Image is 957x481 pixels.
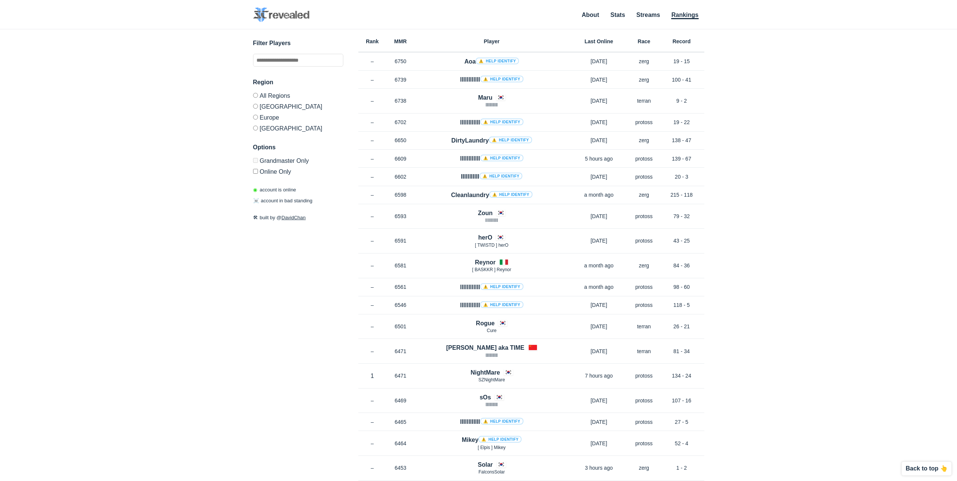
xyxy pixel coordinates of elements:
p: [DATE] [569,237,629,244]
h4: IIIllllIIIIl [460,417,523,426]
p: 6581 [387,262,415,269]
h4: llllllllllll [460,118,523,127]
p: 6471 [387,347,415,355]
p: – [358,262,387,269]
p: built by @ [253,214,343,222]
p: [DATE] [569,397,629,404]
p: protoss [629,418,659,426]
p: – [358,464,387,472]
span: SZNightMare [478,377,505,382]
p: – [358,137,387,144]
p: 19 - 15 [659,58,704,65]
p: protoss [629,301,659,309]
p: zerg [629,464,659,472]
p: 134 - 24 [659,372,704,379]
h4: IIIIllIIIII [461,172,523,181]
p: 6609 [387,155,415,162]
p: [DATE] [569,301,629,309]
h3: Region [253,78,343,87]
span: IIIIllIIllI [485,218,498,223]
h6: Player [415,39,569,44]
p: – [358,440,387,447]
p: 6750 [387,58,415,65]
p: – [358,58,387,65]
input: Europe [253,115,258,120]
h4: Rogue [476,319,495,328]
p: – [358,418,387,426]
p: 6469 [387,397,415,404]
p: 118 - 5 [659,301,704,309]
p: 6650 [387,137,415,144]
input: Grandmaster Only [253,158,258,163]
p: 98 - 60 [659,283,704,291]
input: [GEOGRAPHIC_DATA] [253,104,258,109]
p: a month ago [569,262,629,269]
p: 100 - 41 [659,76,704,83]
h4: llllllllllll [460,301,523,310]
h3: Options [253,143,343,152]
p: 43 - 25 [659,237,704,244]
h6: Race [629,39,659,44]
h6: Record [659,39,704,44]
p: – [358,347,387,355]
p: – [358,283,387,291]
p: 6546 [387,301,415,309]
p: 6591 [387,237,415,244]
p: 6464 [387,440,415,447]
p: Back to top 👆 [905,466,948,472]
p: terran [629,347,659,355]
span: [ Elpis ] Mikey [478,445,505,450]
span: [ TWISTD ] herO [475,243,508,248]
a: ⚠️ Help identify [476,58,519,64]
p: [DATE] [569,118,629,126]
p: 139 - 67 [659,155,704,162]
h6: MMR [387,39,415,44]
p: 84 - 36 [659,262,704,269]
p: 107 - 16 [659,397,704,404]
p: terran [629,323,659,330]
p: – [358,237,387,244]
h4: Aoa [464,57,519,66]
p: protoss [629,173,659,181]
input: [GEOGRAPHIC_DATA] [253,126,258,130]
a: DavidChan [282,215,306,220]
p: 7 hours ago [569,372,629,379]
a: About [582,12,599,18]
p: 26 - 21 [659,323,704,330]
span: Cure [487,328,496,333]
p: [DATE] [569,58,629,65]
a: Rankings [671,12,698,19]
p: protoss [629,283,659,291]
a: Stats [610,12,625,18]
p: zerg [629,58,659,65]
p: zerg [629,137,659,144]
label: [GEOGRAPHIC_DATA] [253,123,343,132]
p: 27 - 5 [659,418,704,426]
p: a month ago [569,191,629,199]
p: – [358,155,387,162]
p: – [358,118,387,126]
h4: Mikey [462,435,522,444]
a: Streams [636,12,660,18]
p: 20 - 3 [659,173,704,181]
p: terran [629,97,659,105]
span: 🛠 [253,215,258,220]
p: [DATE] [569,440,629,447]
p: [DATE] [569,97,629,105]
p: [DATE] [569,76,629,83]
p: [DATE] [569,137,629,144]
p: 6593 [387,212,415,220]
p: 81 - 34 [659,347,704,355]
h4: herO [478,233,492,242]
a: ⚠️ Help identify [480,301,523,308]
p: zerg [629,191,659,199]
span: llllllllllll [486,402,498,407]
p: 6453 [387,464,415,472]
p: protoss [629,237,659,244]
p: 6561 [387,283,415,291]
p: [DATE] [569,418,629,426]
p: 9 - 2 [659,97,704,105]
span: FalconsSolar [478,469,505,475]
label: Only Show accounts currently in Grandmaster [253,158,343,166]
p: 3 hours ago [569,464,629,472]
